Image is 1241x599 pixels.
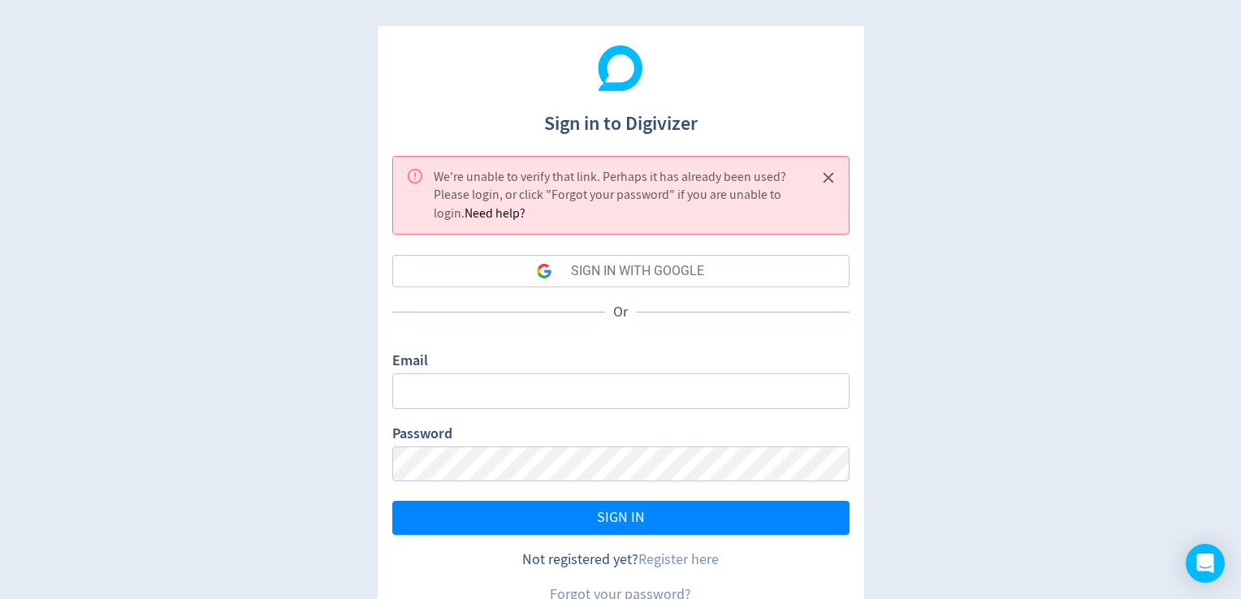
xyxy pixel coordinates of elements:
span: Need help? [465,205,525,222]
div: Open Intercom Messenger [1186,544,1225,583]
button: SIGN IN [392,501,850,535]
div: Not registered yet? [392,549,850,570]
span: SIGN IN [597,511,645,525]
a: Register here [638,550,719,569]
div: We're unable to verify that link. Perhaps it has already been used? Please login, or click "Forgo... [434,162,803,230]
div: SIGN IN WITH GOOGLE [571,255,704,287]
p: Or [605,302,636,322]
label: Email [392,351,428,373]
button: SIGN IN WITH GOOGLE [392,255,850,287]
h1: Sign in to Digivizer [392,96,850,138]
img: Digivizer Logo [598,45,643,91]
button: Close [815,165,842,192]
label: Password [392,424,452,446]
